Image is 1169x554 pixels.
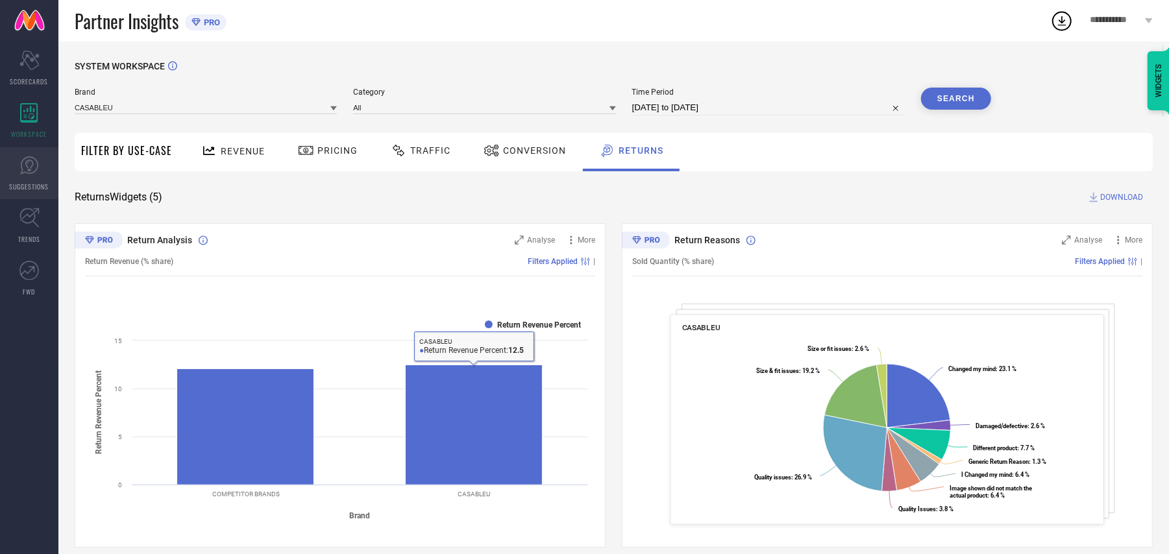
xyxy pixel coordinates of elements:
[807,345,869,352] text: : 2.6 %
[75,8,178,34] span: Partner Insights
[948,365,1016,372] text: : 23.1 %
[961,471,1012,478] tspan: I Changed my mind
[23,287,36,296] span: FWD
[12,129,47,139] span: WORKSPACE
[976,422,1027,429] tspan: Damaged/defective
[18,234,40,244] span: TRENDS
[632,88,905,97] span: Time Period
[127,235,192,245] span: Return Analysis
[632,100,905,115] input: Select time period
[921,88,991,110] button: Search
[968,458,1029,465] tspan: Generic Return Reason
[974,445,1018,452] tspan: Different product
[497,320,581,330] text: Return Revenue Percent
[350,511,371,520] tspan: Brand
[968,458,1046,465] text: : 1.3 %
[898,505,936,512] tspan: Quality Issues
[503,145,566,156] span: Conversion
[114,337,122,344] text: 15
[578,235,595,245] span: More
[75,191,162,204] span: Returns Widgets ( 5 )
[75,88,337,97] span: Brand
[212,490,280,498] text: COMPETITOR BRANDS
[593,257,595,266] span: |
[75,232,123,251] div: Premium
[807,345,852,352] tspan: Size or fit issues
[94,370,103,454] tspan: Return Revenue Percent
[961,471,1029,478] text: : 6.4 %
[950,485,1032,500] text: : 6.4 %
[527,235,555,245] span: Analyse
[632,257,714,266] span: Sold Quantity (% share)
[898,505,954,512] text: : 3.8 %
[950,485,1032,500] tspan: Image shown did not match the actual product
[353,88,615,97] span: Category
[757,368,820,375] text: : 19.2 %
[976,422,1045,429] text: : 2.6 %
[754,474,812,481] text: : 26.9 %
[10,182,49,191] span: SUGGESTIONS
[317,145,358,156] span: Pricing
[81,143,172,158] span: Filter By Use-Case
[458,490,490,498] text: CASABLEU
[757,368,800,375] tspan: Size & fit issues
[974,445,1035,452] text: : 7.7 %
[85,257,173,266] span: Return Revenue (% share)
[75,61,165,71] span: SYSTEM WORKSPACE
[201,18,220,27] span: PRO
[674,235,740,245] span: Return Reasons
[10,77,49,86] span: SCORECARDS
[948,365,996,372] tspan: Changed my mind
[118,481,122,488] text: 0
[528,257,578,266] span: Filters Applied
[1050,9,1074,32] div: Open download list
[1100,191,1143,204] span: DOWNLOAD
[1125,235,1142,245] span: More
[1074,235,1102,245] span: Analyse
[118,433,122,440] text: 5
[682,323,720,332] span: CASABLEU
[410,145,450,156] span: Traffic
[221,146,265,156] span: Revenue
[754,474,791,481] tspan: Quality issues
[1075,257,1125,266] span: Filters Applied
[515,235,524,245] svg: Zoom
[114,385,122,392] text: 10
[622,232,670,251] div: Premium
[1140,257,1142,266] span: |
[1062,235,1071,245] svg: Zoom
[619,145,663,156] span: Returns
